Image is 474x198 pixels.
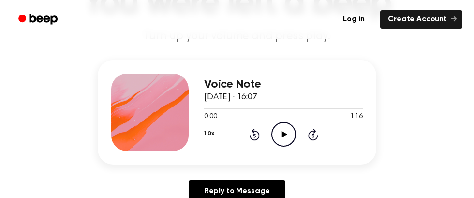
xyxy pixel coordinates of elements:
[333,8,374,30] a: Log in
[204,93,257,102] span: [DATE] · 16:07
[204,112,217,122] span: 0:00
[350,112,363,122] span: 1:16
[380,10,462,29] a: Create Account
[204,78,363,91] h3: Voice Note
[204,125,214,142] button: 1.0x
[12,10,66,29] a: Beep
